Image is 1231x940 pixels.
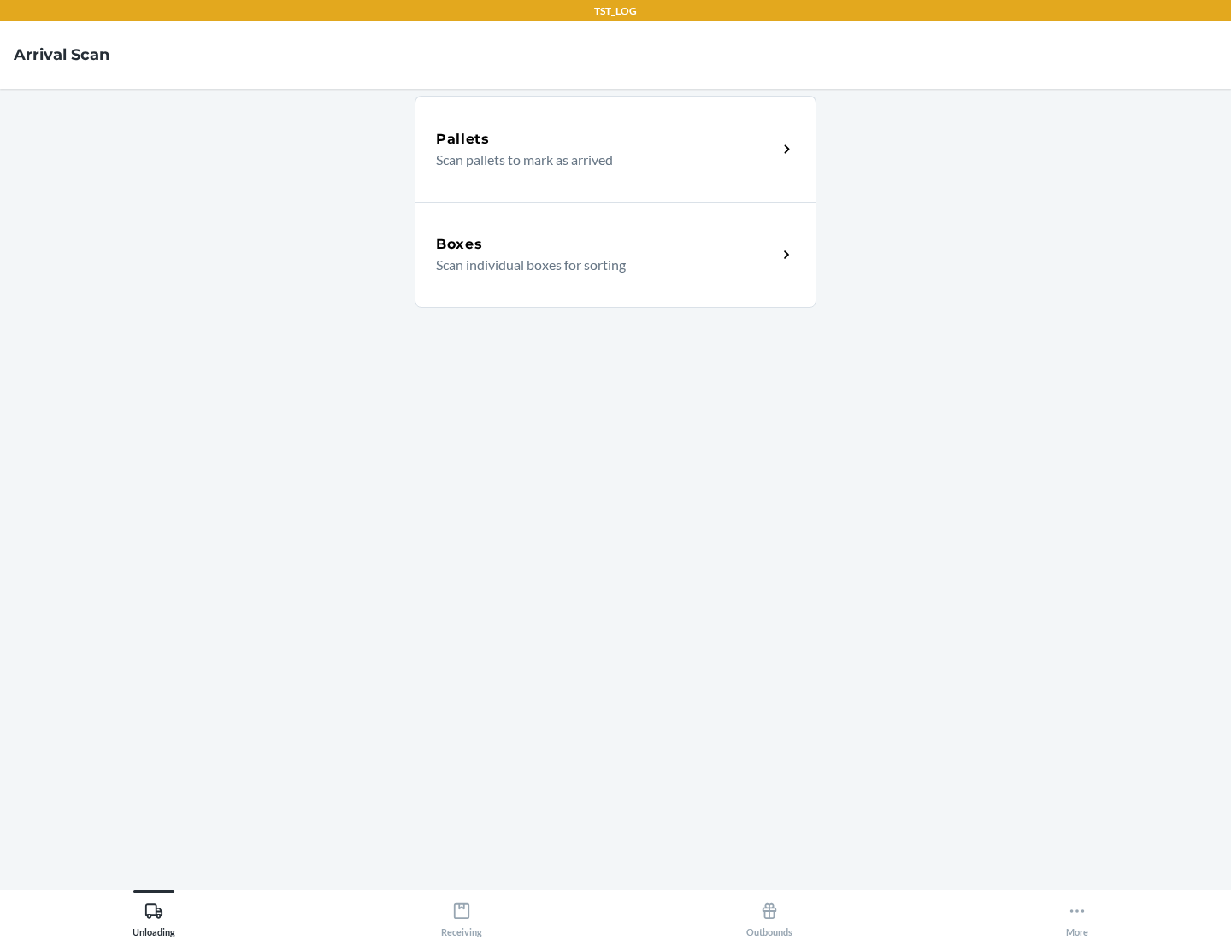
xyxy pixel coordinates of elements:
button: Receiving [308,890,615,937]
h5: Boxes [436,234,483,255]
h5: Pallets [436,129,490,150]
div: Unloading [133,895,175,937]
a: BoxesScan individual boxes for sorting [415,202,816,308]
h4: Arrival Scan [14,44,109,66]
div: Receiving [441,895,482,937]
a: PalletsScan pallets to mark as arrived [415,96,816,202]
p: Scan individual boxes for sorting [436,255,763,275]
div: More [1066,895,1088,937]
button: Outbounds [615,890,923,937]
p: Scan pallets to mark as arrived [436,150,763,170]
div: Outbounds [746,895,792,937]
button: More [923,890,1231,937]
p: TST_LOG [594,3,637,19]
